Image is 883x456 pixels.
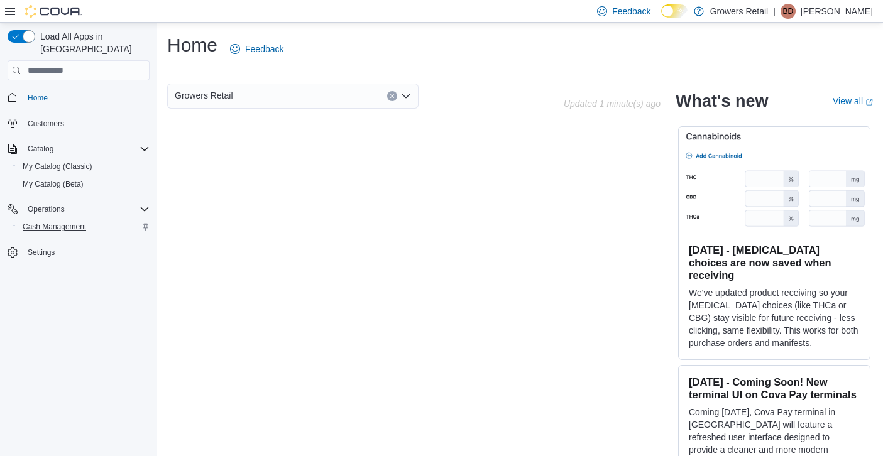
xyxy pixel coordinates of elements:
[3,114,155,133] button: Customers
[35,30,150,55] span: Load All Apps in [GEOGRAPHIC_DATA]
[3,243,155,261] button: Settings
[225,36,288,62] a: Feedback
[23,141,150,156] span: Catalog
[23,161,92,171] span: My Catalog (Classic)
[783,4,794,19] span: BD
[612,5,650,18] span: Feedback
[175,88,233,103] span: Growers Retail
[833,96,873,106] a: View allExternal link
[387,91,397,101] button: Clear input
[28,119,64,129] span: Customers
[564,99,661,109] p: Updated 1 minute(s) ago
[689,376,860,401] h3: [DATE] - Coming Soon! New terminal UI on Cova Pay terminals
[28,204,65,214] span: Operations
[23,202,150,217] span: Operations
[18,159,97,174] a: My Catalog (Classic)
[23,116,69,131] a: Customers
[23,202,70,217] button: Operations
[689,286,860,349] p: We've updated product receiving so your [MEDICAL_DATA] choices (like THCa or CBG) stay visible fo...
[28,247,55,258] span: Settings
[23,89,150,105] span: Home
[689,244,860,281] h3: [DATE] - [MEDICAL_DATA] choices are now saved when receiving
[23,90,53,106] a: Home
[28,144,53,154] span: Catalog
[773,4,776,19] p: |
[23,245,60,260] a: Settings
[28,93,48,103] span: Home
[13,175,155,193] button: My Catalog (Beta)
[3,88,155,106] button: Home
[18,219,150,234] span: Cash Management
[781,4,796,19] div: Ben Dick
[167,33,217,58] h1: Home
[18,159,150,174] span: My Catalog (Classic)
[245,43,283,55] span: Feedback
[3,140,155,158] button: Catalog
[13,218,155,236] button: Cash Management
[676,91,768,111] h2: What's new
[3,200,155,218] button: Operations
[18,176,150,192] span: My Catalog (Beta)
[18,219,91,234] a: Cash Management
[23,141,58,156] button: Catalog
[401,91,411,101] button: Open list of options
[8,83,150,294] nav: Complex example
[23,244,150,260] span: Settings
[23,179,84,189] span: My Catalog (Beta)
[661,4,688,18] input: Dark Mode
[23,116,150,131] span: Customers
[710,4,769,19] p: Growers Retail
[13,158,155,175] button: My Catalog (Classic)
[801,4,873,19] p: [PERSON_NAME]
[865,99,873,106] svg: External link
[23,222,86,232] span: Cash Management
[18,176,89,192] a: My Catalog (Beta)
[25,5,82,18] img: Cova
